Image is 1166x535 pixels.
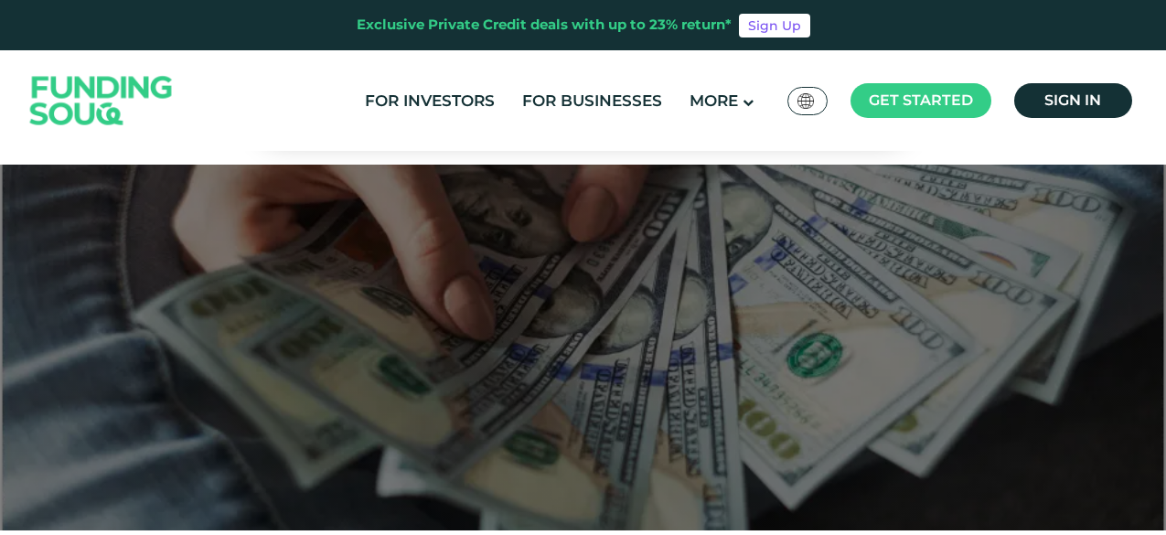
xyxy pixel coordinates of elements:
span: Sign in [1044,91,1101,109]
a: Sign Up [739,14,810,37]
span: Get started [869,91,973,109]
a: Sign in [1014,83,1132,118]
img: Logo [12,55,191,147]
div: Exclusive Private Credit deals with up to 23% return* [357,15,732,36]
a: For Investors [360,86,499,116]
img: SA Flag [797,93,814,109]
a: For Businesses [518,86,667,116]
span: More [690,91,738,110]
